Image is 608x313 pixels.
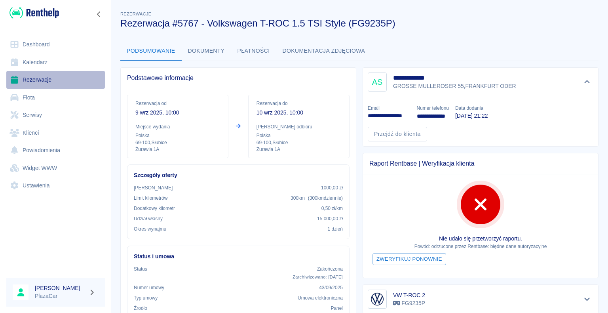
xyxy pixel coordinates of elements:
img: Image [369,291,385,307]
button: Ukryj szczegóły [581,76,594,88]
p: 10 wrz 2025, 10:00 [256,109,341,117]
h6: Status i umowa [134,252,343,261]
a: Kalendarz [6,53,105,71]
button: Zwiń nawigację [93,9,105,19]
p: Status [134,265,147,273]
p: 1 dzień [328,225,343,233]
a: Powiadomienia [6,141,105,159]
p: Żurawia 1A [135,146,220,153]
button: Dokumenty [182,42,231,61]
button: Płatności [231,42,276,61]
p: 300 km [291,195,343,202]
p: 69-100 , Słubice [135,139,220,146]
p: Rezerwacja od [135,100,220,107]
a: Ustawienia [6,177,105,195]
h3: Rezerwacja #5767 - Volkswagen T-ROC 1.5 TSI Style (FG9235P) [120,18,592,29]
button: Pokaż szczegóły [581,294,594,305]
p: Data dodania [455,105,488,112]
a: Serwisy [6,106,105,124]
a: Klienci [6,124,105,142]
span: Rezerwacje [120,11,151,16]
p: [DATE] 21:22 [455,112,488,120]
p: Polska [256,132,341,139]
button: Dokumentacja zdjęciowa [276,42,372,61]
h6: [PERSON_NAME] [35,284,85,292]
p: Typ umowy [134,294,158,302]
p: 1000,00 zł [321,184,343,191]
a: Widget WWW [6,159,105,177]
p: Email [368,105,410,112]
p: [PERSON_NAME] odbioru [256,123,341,130]
p: Limit kilometrów [134,195,167,202]
p: Polska [135,132,220,139]
p: Nie udało się przetworzyć raportu. [369,235,592,243]
p: 9 wrz 2025, 10:00 [135,109,220,117]
span: Podstawowe informacje [127,74,350,82]
a: Flota [6,89,105,107]
h6: VW T-ROC 2 [393,291,425,299]
p: 0,50 zł /km [321,205,343,212]
span: Zarchiwizowano: [DATE] [293,275,343,279]
p: Udział własny [134,215,163,222]
a: Renthelp logo [6,6,59,19]
p: 69-100 , Słubice [256,139,341,146]
a: Dashboard [6,36,105,53]
p: Dodatkowy kilometr [134,205,175,212]
p: Miejsce wydania [135,123,220,130]
button: Zweryfikuj ponownie [372,253,446,265]
img: Renthelp logo [9,6,59,19]
button: Podsumowanie [120,42,182,61]
p: FG9235P [393,299,425,307]
p: Zakończona [293,265,343,273]
h6: Szczegóły oferty [134,171,343,179]
span: Raport Rentbase | Weryfikacja klienta [369,160,592,168]
p: Rezerwacja do [256,100,341,107]
p: [PERSON_NAME] [134,184,173,191]
p: PlazaCar [35,292,85,300]
a: Przejdź do klienta [368,127,427,141]
span: ( 300 km dziennie ) [308,195,343,201]
p: 43/09/2025 [319,284,343,291]
p: 15 000,00 zł [317,215,343,222]
a: Rezerwacje [6,71,105,89]
div: AS [368,73,387,92]
p: Żurawia 1A [256,146,341,153]
p: Numer umowy [134,284,164,291]
p: Umowa elektroniczna [298,294,343,302]
p: GROSSE MULLEROSER 55 , FRANKFURT ODER [393,82,517,90]
p: Powód: odrzucone przez Rentbase: błędne dane autoryzacyjne [369,243,592,250]
p: Panel [331,305,343,312]
p: Okres wynajmu [134,225,166,233]
p: Żrodło [134,305,147,312]
p: Numer telefonu [417,105,449,112]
